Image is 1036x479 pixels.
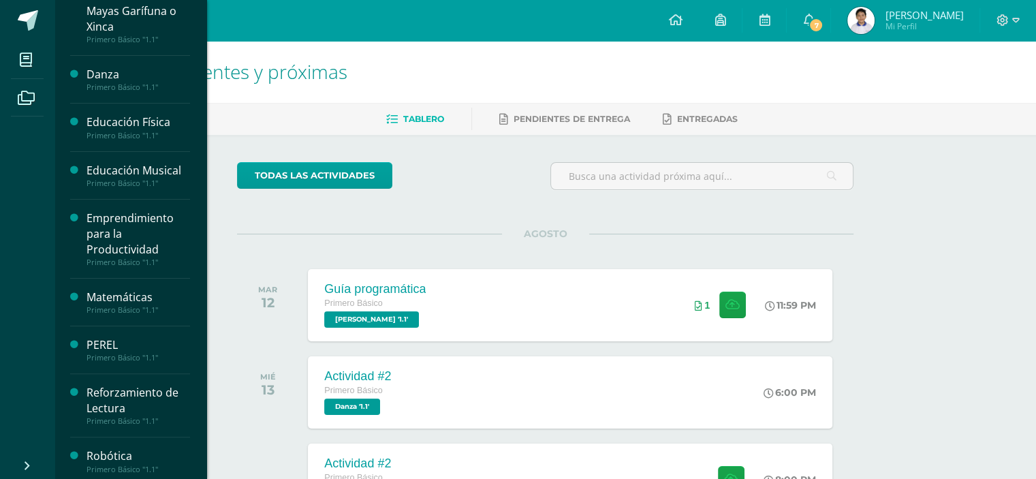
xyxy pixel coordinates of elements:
div: Archivos entregados [694,300,710,311]
span: Pendientes de entrega [514,114,630,124]
div: 11:59 PM [765,299,816,311]
div: Primero Básico "1.1" [87,305,190,315]
a: Educación FísicaPrimero Básico "1.1" [87,114,190,140]
a: Entregadas [663,108,738,130]
span: 1 [704,300,710,311]
div: Robótica [87,448,190,464]
span: Danza '1.1' [324,399,380,415]
a: Pendientes de entrega [499,108,630,130]
div: Primero Básico "1.1" [87,465,190,474]
div: Primero Básico "1.1" [87,258,190,267]
div: Educación Física [87,114,190,130]
span: Mi Perfil [885,20,963,32]
div: Primero Básico "1.1" [87,82,190,92]
span: Tablero [403,114,444,124]
span: PEREL '1.1' [324,311,419,328]
a: Tablero [386,108,444,130]
div: Primero Básico "1.1" [87,35,190,44]
div: 6:00 PM [764,386,816,399]
div: Matemáticas [87,290,190,305]
div: Actividad #2 [324,457,391,471]
div: Actividad #2 [324,369,391,384]
span: Primero Básico [324,386,382,395]
a: RobóticaPrimero Básico "1.1" [87,448,190,474]
div: Primero Básico "1.1" [87,131,190,140]
a: Emprendimiento para la ProductividadPrimero Básico "1.1" [87,211,190,267]
span: Primero Básico [324,298,382,308]
span: 7 [809,18,823,33]
div: Primero Básico "1.1" [87,416,190,426]
div: Danza [87,67,190,82]
div: PEREL [87,337,190,353]
a: Educación MusicalPrimero Básico "1.1" [87,163,190,188]
div: Educación Musical [87,163,190,179]
div: MIÉ [260,372,276,382]
div: 12 [258,294,277,311]
a: MatemáticasPrimero Básico "1.1" [87,290,190,315]
img: 4e9bd0439262ddc4729a99252a11bfa3.png [847,7,875,34]
a: DanzaPrimero Básico "1.1" [87,67,190,92]
div: Primero Básico "1.1" [87,353,190,362]
div: Reforzamiento de Lectura [87,385,190,416]
span: Actividades recientes y próximas [71,59,347,84]
div: 13 [260,382,276,398]
a: PERELPrimero Básico "1.1" [87,337,190,362]
span: Entregadas [677,114,738,124]
div: Primero Básico "1.1" [87,179,190,188]
a: Reforzamiento de LecturaPrimero Básico "1.1" [87,385,190,426]
span: AGOSTO [502,228,589,240]
div: MAR [258,285,277,294]
a: todas las Actividades [237,162,392,189]
input: Busca una actividad próxima aquí... [551,163,853,189]
span: [PERSON_NAME] [885,8,963,22]
div: Guía programática [324,282,426,296]
div: Emprendimiento para la Productividad [87,211,190,258]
